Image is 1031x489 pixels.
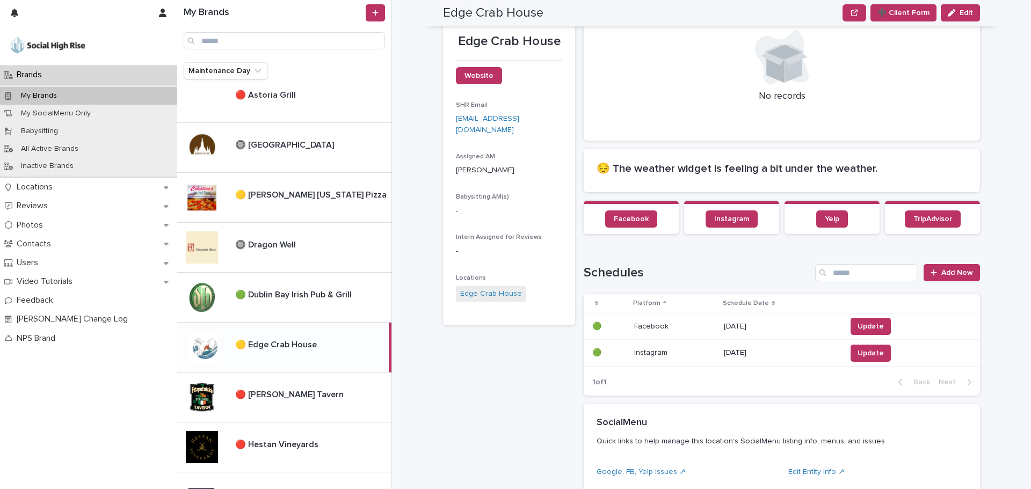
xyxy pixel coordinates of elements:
[12,314,136,324] p: [PERSON_NAME] Change Log
[960,9,973,17] span: Edit
[825,215,839,223] span: Yelp
[597,91,967,103] p: No records
[12,182,61,192] p: Locations
[597,417,647,429] h2: SocialMenu
[12,109,99,118] p: My SocialMenu Only
[9,35,87,56] img: o5DnuTxEQV6sW9jFYBBf
[456,67,502,84] a: Website
[584,369,615,396] p: 1 of 1
[592,320,604,331] p: 🟢
[788,468,845,476] a: Edit Entity Info ↗
[177,173,391,223] a: 🟡 [PERSON_NAME] [US_STATE] Pizza🟡 [PERSON_NAME] [US_STATE] Pizza
[12,127,67,136] p: Babysitting
[177,73,391,123] a: 🔴 Astoria Grill🔴 Astoria Grill
[177,123,391,173] a: 🔘 [GEOGRAPHIC_DATA]🔘 [GEOGRAPHIC_DATA]
[177,422,391,472] a: 🔴 Hestan Vineyards🔴 Hestan Vineyards
[934,377,980,387] button: Next
[12,220,52,230] p: Photos
[12,70,50,80] p: Brands
[634,346,670,357] p: Instagram
[851,345,891,362] button: Update
[456,206,562,217] p: -
[12,333,64,344] p: NPS Brand
[177,373,391,422] a: 🔴 [PERSON_NAME] Tavern🔴 [PERSON_NAME] Tavern
[12,144,87,154] p: All Active Brands
[235,238,298,250] p: 🔘 Dragon Well
[464,72,493,79] span: Website
[634,320,671,331] p: Facebook
[858,321,884,332] span: Update
[815,264,917,281] input: Search
[456,246,562,257] p: -
[723,297,769,309] p: Schedule Date
[235,388,346,400] p: 🔴 [PERSON_NAME] Tavern
[456,115,519,134] a: [EMAIL_ADDRESS][DOMAIN_NAME]
[597,162,967,175] h2: 😔 The weather widget is feeling a bit under the weather.
[235,88,298,100] p: 🔴 Astoria Grill
[12,201,56,211] p: Reviews
[939,378,962,386] span: Next
[584,313,980,340] tr: 🟢🟢 FacebookFacebook [DATE]Update
[877,8,930,18] span: ➕ Client Form
[851,318,891,335] button: Update
[924,264,980,281] a: Add New
[184,32,385,49] input: Search
[913,215,952,223] span: TripAdvisor
[12,162,82,171] p: Inactive Brands
[235,288,354,300] p: 🟢 Dublin Bay Irish Pub & Grill
[235,338,319,350] p: 🟡 Edge Crab House
[889,377,934,387] button: Back
[584,265,811,281] h1: Schedules
[706,210,758,228] a: Instagram
[941,269,973,276] span: Add New
[12,258,47,268] p: Users
[456,234,542,240] span: Intern Assigned for Reviews
[12,239,60,249] p: Contacts
[235,138,336,150] p: 🔘 [GEOGRAPHIC_DATA]
[177,323,391,373] a: 🟡 Edge Crab House🟡 Edge Crab House
[460,288,522,300] a: Edge Crab House
[177,273,391,323] a: 🟢 Dublin Bay Irish Pub & Grill🟢 Dublin Bay Irish Pub & Grill
[597,436,963,446] p: Quick links to help manage this location's SocialMenu listing info, menus, and issues.
[584,340,980,367] tr: 🟢🟢 InstagramInstagram [DATE]Update
[724,322,838,331] p: [DATE]
[235,437,321,450] p: 🔴 Hestan Vineyards
[905,210,961,228] a: TripAdvisor
[714,215,749,223] span: Instagram
[816,210,848,228] a: Yelp
[177,223,391,273] a: 🔘 Dragon Well🔘 Dragon Well
[443,5,543,21] h2: Edge Crab House
[907,378,930,386] span: Back
[633,297,660,309] p: Platform
[605,210,657,228] a: Facebook
[456,165,562,176] p: [PERSON_NAME]
[941,4,980,21] button: Edit
[12,276,81,287] p: Video Tutorials
[12,91,66,100] p: My Brands
[592,346,604,357] p: 🟢
[456,275,486,281] span: Locations
[456,102,488,108] span: SHR Email
[235,188,389,200] p: 🟡 [PERSON_NAME] [US_STATE] Pizza
[184,7,364,19] h1: My Brands
[456,154,495,160] span: Assigned AM
[724,348,838,357] p: [DATE]
[184,62,268,79] button: Maintenance Day
[858,348,884,359] span: Update
[12,295,62,305] p: Feedback
[456,34,562,49] p: Edge Crab House
[456,194,509,200] span: Babysitting AM(s)
[597,468,686,476] a: Google, FB, Yelp Issues ↗
[870,4,936,21] button: ➕ Client Form
[614,215,649,223] span: Facebook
